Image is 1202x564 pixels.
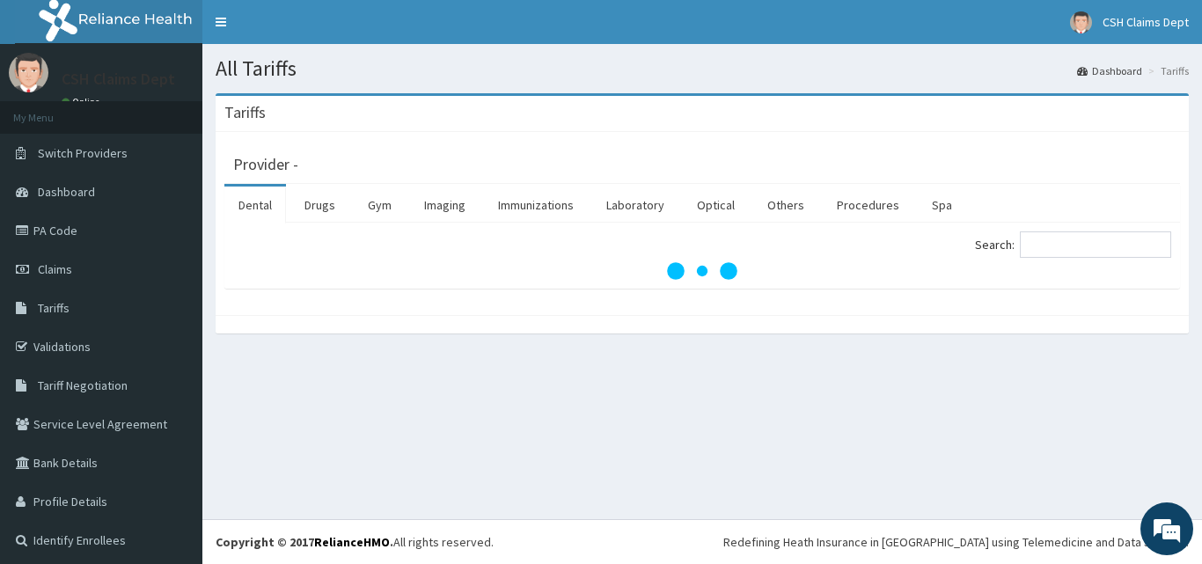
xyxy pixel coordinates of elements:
img: User Image [9,53,48,92]
a: Drugs [290,187,349,223]
p: CSH Claims Dept [62,71,175,87]
a: RelianceHMO [314,534,390,550]
svg: audio-loading [667,236,737,306]
h3: Provider - [233,157,298,172]
input: Search: [1020,231,1171,258]
span: Tariff Negotiation [38,377,128,393]
footer: All rights reserved. [202,519,1202,564]
a: Dental [224,187,286,223]
a: Imaging [410,187,480,223]
label: Search: [975,231,1171,258]
span: Claims [38,261,72,277]
a: Laboratory [592,187,678,223]
a: Online [62,96,104,108]
a: Spa [918,187,966,223]
span: Dashboard [38,184,95,200]
li: Tariffs [1144,63,1189,78]
a: Procedures [823,187,913,223]
h3: Tariffs [224,105,266,121]
a: Dashboard [1077,63,1142,78]
h1: All Tariffs [216,57,1189,80]
a: Others [753,187,818,223]
div: Redefining Heath Insurance in [GEOGRAPHIC_DATA] using Telemedicine and Data Science! [723,533,1189,551]
a: Gym [354,187,406,223]
strong: Copyright © 2017 . [216,534,393,550]
a: Immunizations [484,187,588,223]
span: CSH Claims Dept [1103,14,1189,30]
span: Switch Providers [38,145,128,161]
img: User Image [1070,11,1092,33]
a: Optical [683,187,749,223]
span: Tariffs [38,300,70,316]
